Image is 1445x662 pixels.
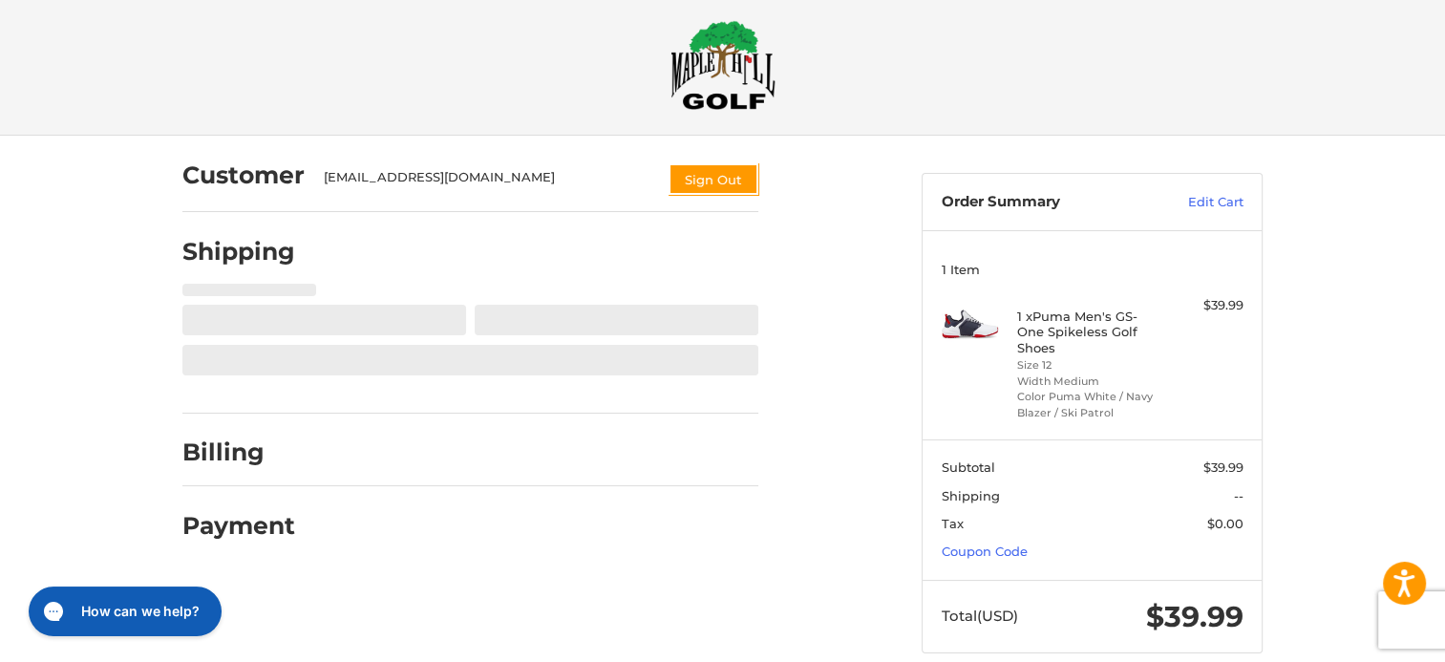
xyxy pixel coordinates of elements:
li: Width Medium [1017,374,1163,390]
button: Sign Out [669,163,758,195]
iframe: Google Customer Reviews [1287,610,1445,662]
span: $39.99 [1146,599,1243,634]
span: Total (USD) [942,607,1018,625]
span: Shipping [942,488,1000,503]
span: $0.00 [1207,516,1243,531]
iframe: Gorgias live chat messenger [19,580,226,643]
h4: 1 x Puma Men's GS-One Spikeless Golf Shoes [1017,309,1163,355]
h2: Customer [182,160,305,190]
h2: Shipping [182,237,295,267]
li: Size 12 [1017,357,1163,374]
span: $39.99 [1203,459,1243,475]
span: -- [1234,488,1243,503]
h3: 1 Item [942,262,1243,277]
h2: Payment [182,511,295,541]
a: Coupon Code [942,544,1028,559]
span: Subtotal [942,459,995,475]
span: Tax [942,516,964,531]
h2: Billing [182,438,294,467]
div: $39.99 [1168,296,1243,315]
img: Maple Hill Golf [670,20,776,110]
li: Color Puma White / Navy Blazer / Ski Patrol [1017,389,1163,420]
a: Edit Cart [1147,193,1243,212]
h3: Order Summary [942,193,1147,212]
div: [EMAIL_ADDRESS][DOMAIN_NAME] [324,168,650,195]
